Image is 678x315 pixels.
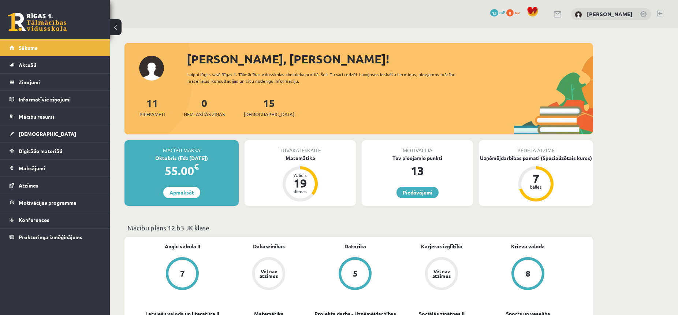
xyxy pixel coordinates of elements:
[485,257,571,292] a: 8
[362,162,473,179] div: 13
[244,111,294,118] span: [DEMOGRAPHIC_DATA]
[226,257,312,292] a: Vēl nav atzīmes
[245,154,356,203] a: Matemātika Atlicis 19 dienas
[184,111,225,118] span: Neizlasītās ziņas
[362,154,473,162] div: Tev pieejamie punkti
[421,242,462,250] a: Karjeras izglītība
[244,96,294,118] a: 15[DEMOGRAPHIC_DATA]
[10,56,101,73] a: Aktuāli
[184,96,225,118] a: 0Neizlasītās ziņas
[19,91,101,108] legend: Informatīvie ziņojumi
[525,185,547,189] div: balles
[10,142,101,159] a: Digitālie materiāli
[506,9,514,16] span: 0
[10,125,101,142] a: [DEMOGRAPHIC_DATA]
[10,108,101,125] a: Mācību resursi
[10,39,101,56] a: Sākums
[312,257,398,292] a: 5
[19,234,82,240] span: Proktoringa izmēģinājums
[511,242,545,250] a: Krievu valoda
[258,269,279,278] div: Vēl nav atzīmes
[139,96,165,118] a: 11Priekšmeti
[139,111,165,118] span: Priekšmeti
[127,223,590,233] p: Mācību plāns 12.b3 JK klase
[515,9,519,15] span: xp
[10,211,101,228] a: Konferences
[353,270,358,278] div: 5
[187,50,593,68] div: [PERSON_NAME], [PERSON_NAME]!
[10,160,101,177] a: Maksājumi
[139,257,226,292] a: 7
[19,148,62,154] span: Digitālie materiāli
[526,270,530,278] div: 8
[245,154,356,162] div: Matemātika
[362,140,473,154] div: Motivācija
[10,177,101,194] a: Atzīmes
[19,199,77,206] span: Motivācijas programma
[289,173,311,177] div: Atlicis
[10,91,101,108] a: Informatīvie ziņojumi
[187,71,469,84] div: Laipni lūgts savā Rīgas 1. Tālmācības vidusskolas skolnieka profilā. Šeit Tu vari redzēt tuvojošo...
[525,173,547,185] div: 7
[124,154,239,162] div: Oktobris (līdz [DATE])
[10,229,101,245] a: Proktoringa izmēģinājums
[245,140,356,154] div: Tuvākā ieskaite
[19,160,101,177] legend: Maksājumi
[479,154,593,162] div: Uzņēmējdarbības pamati (Specializētais kurss)
[10,194,101,211] a: Motivācijas programma
[253,242,285,250] a: Dabaszinības
[163,187,200,198] a: Apmaksāt
[587,10,633,18] a: [PERSON_NAME]
[289,177,311,189] div: 19
[396,187,439,198] a: Piedāvājumi
[124,162,239,179] div: 55.00
[8,13,67,31] a: Rīgas 1. Tālmācības vidusskola
[479,140,593,154] div: Pēdējā atzīme
[10,74,101,90] a: Ziņojumi
[490,9,505,15] a: 13 mP
[19,216,49,223] span: Konferences
[19,113,54,120] span: Mācību resursi
[499,9,505,15] span: mP
[490,9,498,16] span: 13
[19,62,36,68] span: Aktuāli
[165,242,200,250] a: Angļu valoda II
[479,154,593,203] a: Uzņēmējdarbības pamati (Specializētais kurss) 7 balles
[124,140,239,154] div: Mācību maksa
[398,257,485,292] a: Vēl nav atzīmes
[506,9,523,15] a: 0 xp
[289,189,311,193] div: dienas
[431,269,452,278] div: Vēl nav atzīmes
[575,11,582,18] img: Ralfs Rao
[180,270,185,278] div: 7
[19,182,38,189] span: Atzīmes
[19,74,101,90] legend: Ziņojumi
[344,242,366,250] a: Datorika
[19,130,76,137] span: [DEMOGRAPHIC_DATA]
[194,161,199,172] span: €
[19,44,37,51] span: Sākums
